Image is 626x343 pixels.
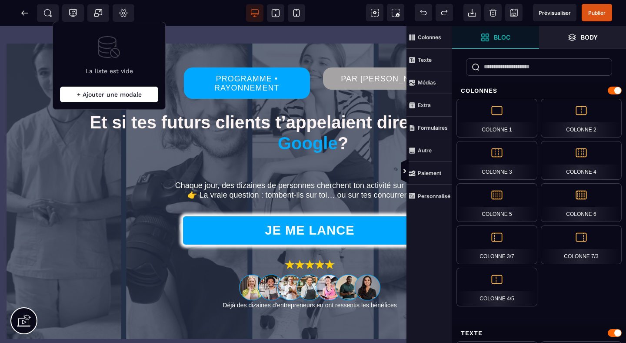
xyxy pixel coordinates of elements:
[541,99,622,138] div: Colonne 2
[539,10,571,16] span: Prévisualiser
[533,4,576,21] span: Aperçu
[323,41,449,64] button: PAR [PERSON_NAME]
[456,268,537,306] div: Colonne 4/5
[484,4,502,21] span: Nettoyage
[418,34,441,40] strong: Colonnes
[406,162,452,185] span: Paiement
[456,141,537,180] div: Colonne 3
[541,141,622,180] div: Colonne 4
[406,49,452,71] span: Texte
[183,190,436,219] button: JE ME LANCE
[452,83,626,99] div: Colonnes
[387,4,404,21] span: Capture d'écran
[246,4,263,22] span: Voir bureau
[541,183,622,222] div: Colonne 6
[415,4,432,21] span: Défaire
[418,124,448,131] strong: Formulaires
[418,193,450,199] strong: Personnalisé
[406,117,452,139] span: Formulaires
[43,9,52,17] span: SEO
[184,41,310,73] button: PROGRAMME • RAYONNEMENT
[16,4,33,22] span: Retour
[87,4,109,22] span: Créer une alerte modale
[418,170,441,176] strong: Paiement
[588,10,606,16] span: Publier
[406,94,452,117] span: Extra
[539,26,626,49] span: Ouvrir les calques
[463,4,481,21] span: Importer
[505,4,523,21] span: Enregistrer
[436,4,453,21] span: Rétablir
[113,4,134,22] span: Favicon
[581,34,598,40] strong: Body
[452,26,539,49] span: Ouvrir les blocs
[452,325,626,341] div: Texte
[541,225,622,264] div: Colonne 7/3
[406,139,452,162] span: Autre
[94,9,103,17] span: Popup
[37,4,59,22] span: Métadata SEO
[494,34,510,40] strong: Bloc
[406,26,452,49] span: Colonnes
[119,9,128,17] span: Réglages Body
[418,102,431,108] strong: Extra
[406,71,452,94] span: Médias
[267,4,284,22] span: Voir tablette
[86,67,133,74] span: La liste est vide
[456,183,537,222] div: Colonne 5
[288,4,305,22] span: Voir mobile
[582,4,612,21] span: Enregistrer le contenu
[456,225,537,264] div: Colonne 3/7
[60,87,158,102] p: + Ajouter une modale
[418,79,436,86] strong: Médias
[57,155,569,174] p: Chaque jour, des dizaines de personnes cherchent ton activité sur Google. 👉 La vraie question : t...
[452,158,461,185] span: Afficher les vues
[62,4,84,22] span: Code de suivi
[69,9,77,17] span: Tracking
[57,86,569,128] p: Et si tes futurs clients t’appelaient directement ?
[366,4,383,21] span: Voir les composants
[456,99,537,138] div: Colonne 1
[418,57,432,63] strong: Texte
[281,227,339,247] img: 9a6f46f374ff9e5a2dd4d857b5b3b2a1_5_e%CC%81toiles_formation.png
[418,147,432,154] strong: Autre
[57,276,563,283] p: Déjà des dizaines d'entrepreneurs en ont ressentis les bénéfices
[406,185,452,207] span: Personnalisé
[239,247,380,276] img: 1063856954d7fde9abfebc33ed0d6fdb_portrait_eleve_formation_fiche_google.png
